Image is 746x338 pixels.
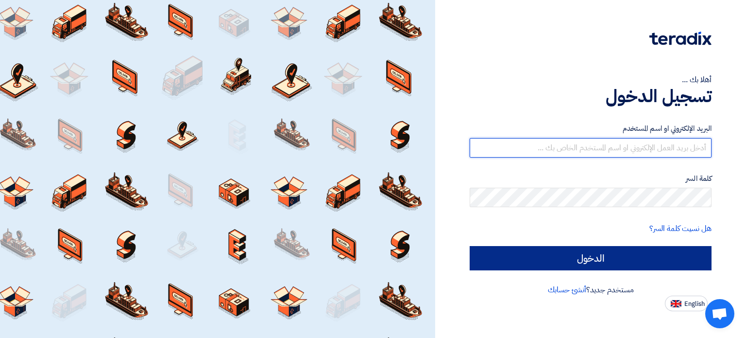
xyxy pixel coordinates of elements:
div: مستخدم جديد؟ [470,284,712,296]
input: الدخول [470,246,712,270]
button: English [665,296,708,311]
a: هل نسيت كلمة السر؟ [649,223,712,234]
a: أنشئ حسابك [548,284,586,296]
label: البريد الإلكتروني او اسم المستخدم [470,123,712,134]
div: Open chat [705,299,734,328]
img: Teradix logo [649,32,712,45]
h1: تسجيل الدخول [470,86,712,107]
span: English [684,301,705,307]
div: أهلا بك ... [470,74,712,86]
img: en-US.png [671,300,681,307]
label: كلمة السر [470,173,712,184]
input: أدخل بريد العمل الإلكتروني او اسم المستخدم الخاص بك ... [470,138,712,158]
